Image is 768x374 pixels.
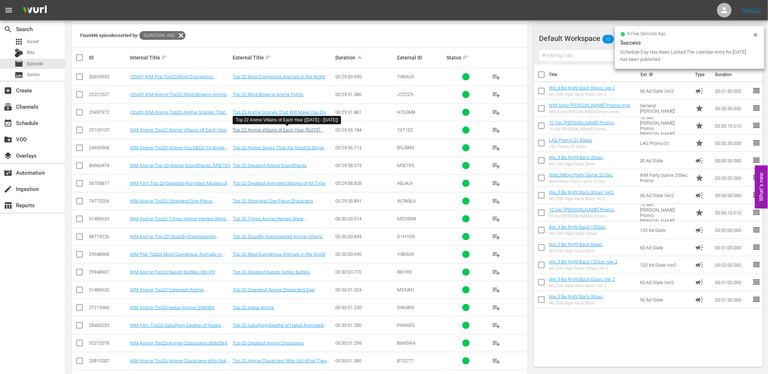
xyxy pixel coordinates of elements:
[397,163,414,168] span: M5E7X5
[487,263,505,281] button: playlist_add
[335,323,395,328] div: 00:30:01.280
[492,90,501,99] span: playlist_add
[27,49,35,56] span: Bits
[397,358,413,363] span: B7S2T7
[487,317,505,334] button: playlist_add
[752,156,761,165] span: reorder
[89,234,128,239] div: 88719226
[487,104,505,121] button: playlist_add
[752,260,761,269] span: reorder
[549,144,593,149] div: LAG Promo 01 30sec
[712,152,752,169] td: 00:00:30.000
[492,303,501,312] span: playlist_add
[487,157,505,174] button: playlist_add
[492,179,501,188] span: playlist_add
[130,358,230,369] a: WM-Anime-Top20-Anime-Characters-Who-Got-What-They-Deserved_B7S2T7
[4,185,12,194] span: create
[752,295,761,304] span: reorder
[695,243,704,252] span: Ad
[15,59,23,68] span: Episode
[636,65,691,85] th: Ext. ID
[637,100,693,117] td: General [PERSON_NAME]
[621,49,751,63] div: Schedule Day Has Been Locked The calendar entry for [DATE] has been published
[89,216,128,221] div: 31486629
[4,135,12,144] span: VOD
[335,358,395,363] div: 00:30:01.380
[397,55,444,61] div: External ID
[712,274,752,291] td: 00:01:00.000
[549,277,615,282] a: We_ll Be Right Back 60sec Ver 2
[549,266,618,271] div: We_ll Be Right Back 120sec Ver 2
[549,179,613,184] div: WatchMojo Party Game 20 Sec
[397,252,414,257] span: Y9B3U9
[139,31,177,40] span: Duration: asc
[335,234,395,239] div: 00:30:00.643
[695,278,704,287] span: Ad
[89,340,128,346] div: 32272078
[233,163,307,168] a: Top 20 Greatest Anime Soundtracks
[397,180,413,186] span: A8J4L6
[335,145,395,150] div: 00:29:56.713
[487,210,505,228] button: playlist_add
[233,198,313,204] a: Top 20 Strongest One Piece Characters
[335,180,395,186] div: 00:29:58.828
[89,163,128,168] div: 86660474
[130,92,229,103] a: (Short) WM-Anime-Top20-Mind-Blowing-Anime-Fights_J7Z2Z9
[130,127,229,138] a: WM-Anime-Top22-Anime-Villains-of-Each-Year-2000-2021_Y6T1E2
[549,137,593,143] a: LAG Promo 01 30sec
[335,287,395,292] div: 00:30:01.024
[712,239,752,256] td: 00:01:00.000
[487,175,505,192] button: playlist_add
[397,145,414,150] span: B5J8M3
[80,33,185,38] span: Found 46 episodes sorted by:
[233,252,325,257] a: Top 20 Most Dangerous Animals in the World
[130,234,220,245] a: WM-Anime-Top-20-Stupidly-Overpowered-Anime-Villains_D1H1O9
[492,215,501,223] span: playlist_add
[487,192,505,210] button: playlist_add
[695,121,704,130] span: Promo
[233,127,322,138] a: Top 22 Anime Villains of Each Year ([DATE] - [DATE])
[487,121,505,139] button: playlist_add
[130,74,217,85] a: (Short) WM-Pop-Top20-Most-Dangerous-Animals-in-the-World_OTT.mov
[487,86,505,103] button: playlist_add
[397,127,413,133] span: Y6T1E2
[549,231,606,236] div: We_ll Be Right Back 120sec
[487,334,505,352] button: playlist_add
[233,340,304,346] a: Top 20 Greatest Anime Crossovers
[695,208,704,217] span: Promo
[637,256,693,274] td: 120 Ad Slate Ver2
[695,174,704,182] span: Promo
[549,127,634,132] div: 10 Sec [PERSON_NAME] Promo [PERSON_NAME]
[15,71,23,79] span: Series
[4,119,12,128] span: Schedule
[549,259,618,265] a: We_ll Be Right Back 120sec Ver 2
[397,216,416,221] span: M2O0M4
[233,145,327,156] a: Top 20 Anime Series That Are Great to Binge Watch
[335,109,395,115] div: 00:29:31.881
[549,249,604,253] div: We_ll Be Right Back 60sec
[89,145,128,150] div: 24439368
[752,208,761,217] span: reorder
[233,74,325,79] a: Top 20 Most Dangerous Animals in the World
[487,246,505,263] button: playlist_add
[335,163,395,168] div: 00:29:58.573
[397,74,414,79] span: Y9B3U9
[130,269,215,275] a: WM-Anime-Top20-Naruto-Battles_R6I1R9
[446,53,485,62] div: Status
[233,180,326,186] a: Top 20 Greatest Animated Movies of All Time
[397,340,415,346] span: B6N5W4
[4,169,12,177] span: Automation
[130,163,230,168] a: WM-Anime-Top-20-Anime-Soundtracks_M5E7X5
[752,191,761,199] span: reorder
[637,221,693,239] td: 120 Ad Slate
[27,60,43,67] span: Episode
[462,54,469,61] span: sort
[233,358,330,369] a: Top 20 Anime Characters Who Got What They Deserved
[492,197,501,205] span: playlist_add
[89,358,128,363] div: 20815287
[637,239,693,256] td: 60 Ad Slate
[492,161,501,170] span: playlist_add
[549,301,604,306] div: We_ll Be Right Back 90sec
[549,109,631,114] div: WM-Sony-[PERSON_NAME]-Promo.mov
[335,216,395,221] div: 00:30:00.014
